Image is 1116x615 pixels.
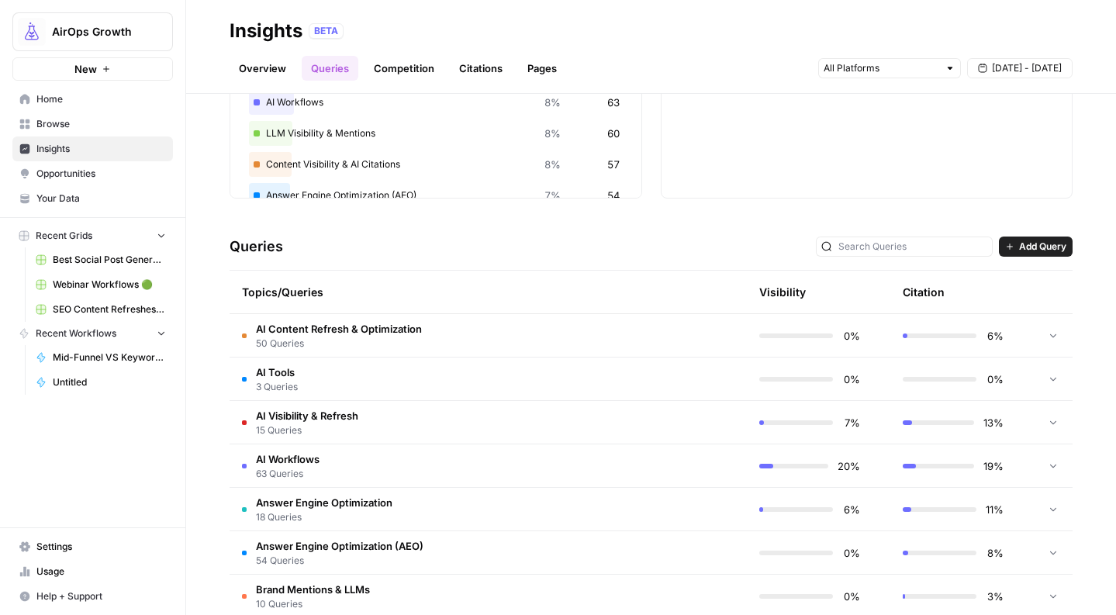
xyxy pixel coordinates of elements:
[36,589,166,603] span: Help + Support
[986,545,1004,561] span: 8%
[759,285,806,300] div: Visibility
[607,157,620,172] span: 57
[53,375,166,389] span: Untitled
[12,87,173,112] a: Home
[986,328,1004,344] span: 6%
[967,58,1073,78] button: [DATE] - [DATE]
[53,253,166,267] span: Best Social Post Generator Ever Grid
[256,380,298,394] span: 3 Queries
[256,510,392,524] span: 18 Queries
[12,534,173,559] a: Settings
[12,186,173,211] a: Your Data
[518,56,566,81] a: Pages
[842,589,860,604] span: 0%
[824,60,938,76] input: All Platforms
[29,272,173,297] a: Webinar Workflows 🟢
[12,584,173,609] button: Help + Support
[544,95,561,110] span: 8%
[36,142,166,156] span: Insights
[36,92,166,106] span: Home
[992,61,1062,75] span: [DATE] - [DATE]
[36,327,116,340] span: Recent Workflows
[53,278,166,292] span: Webinar Workflows 🟢
[36,540,166,554] span: Settings
[256,467,320,481] span: 63 Queries
[309,23,344,39] div: BETA
[986,502,1004,517] span: 11%
[903,271,945,313] div: Citation
[29,345,173,370] a: Mid-Funnel VS Keyword Research
[12,559,173,584] a: Usage
[36,117,166,131] span: Browse
[12,224,173,247] button: Recent Grids
[249,121,623,146] div: LLM Visibility & Mentions
[256,582,370,597] span: Brand Mentions & LLMs
[230,236,283,257] h3: Queries
[36,229,92,243] span: Recent Grids
[242,271,587,313] div: Topics/Queries
[256,337,422,351] span: 50 Queries
[29,247,173,272] a: Best Social Post Generator Ever Grid
[249,152,623,177] div: Content Visibility & AI Citations
[52,24,146,40] span: AirOps Growth
[74,61,97,77] span: New
[256,423,358,437] span: 15 Queries
[256,451,320,467] span: AI Workflows
[842,415,860,430] span: 7%
[983,458,1004,474] span: 19%
[29,370,173,395] a: Untitled
[450,56,512,81] a: Citations
[12,136,173,161] a: Insights
[838,239,987,254] input: Search Queries
[256,495,392,510] span: Answer Engine Optimization
[18,18,46,46] img: AirOps Growth Logo
[842,328,860,344] span: 0%
[53,351,166,365] span: Mid-Funnel VS Keyword Research
[256,365,298,380] span: AI Tools
[842,371,860,387] span: 0%
[365,56,444,81] a: Competition
[256,538,423,554] span: Answer Engine Optimization (AEO)
[986,589,1004,604] span: 3%
[999,237,1073,257] button: Add Query
[36,192,166,206] span: Your Data
[842,545,860,561] span: 0%
[544,188,561,203] span: 7%
[12,112,173,136] a: Browse
[36,167,166,181] span: Opportunities
[983,415,1004,430] span: 13%
[256,321,422,337] span: AI Content Refresh & Optimization
[12,57,173,81] button: New
[607,126,620,141] span: 60
[29,297,173,322] a: SEO Content Refreshes 🟢
[1019,240,1066,254] span: Add Query
[53,302,166,316] span: SEO Content Refreshes 🟢
[230,56,295,81] a: Overview
[838,458,860,474] span: 20%
[256,554,423,568] span: 54 Queries
[249,90,623,115] div: AI Workflows
[12,322,173,345] button: Recent Workflows
[36,565,166,579] span: Usage
[302,56,358,81] a: Queries
[249,183,623,208] div: Answer Engine Optimization (AEO)
[12,12,173,51] button: Workspace: AirOps Growth
[842,502,860,517] span: 6%
[544,157,561,172] span: 8%
[230,19,302,43] div: Insights
[256,408,358,423] span: AI Visibility & Refresh
[607,95,620,110] span: 63
[256,597,370,611] span: 10 Queries
[544,126,561,141] span: 8%
[12,161,173,186] a: Opportunities
[607,188,620,203] span: 54
[986,371,1004,387] span: 0%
